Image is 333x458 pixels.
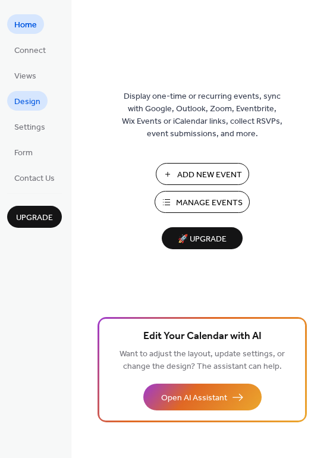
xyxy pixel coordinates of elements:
span: Views [14,70,36,83]
a: Contact Us [7,168,62,187]
button: Add New Event [156,163,249,185]
span: 🚀 Upgrade [169,231,235,247]
a: Views [7,65,43,85]
span: Manage Events [176,197,243,209]
a: Settings [7,117,52,136]
span: Connect [14,45,46,57]
button: Manage Events [155,191,250,213]
span: Want to adjust the layout, update settings, or change the design? The assistant can help. [120,346,285,375]
a: Home [7,14,44,34]
span: Contact Us [14,172,55,185]
span: Open AI Assistant [161,392,227,404]
span: Form [14,147,33,159]
span: Settings [14,121,45,134]
a: Connect [7,40,53,59]
span: Home [14,19,37,32]
a: Design [7,91,48,111]
button: Open AI Assistant [143,384,262,410]
button: Upgrade [7,206,62,228]
span: Design [14,96,40,108]
span: Edit Your Calendar with AI [143,328,262,345]
button: 🚀 Upgrade [162,227,243,249]
a: Form [7,142,40,162]
span: Upgrade [16,212,53,224]
span: Add New Event [177,169,242,181]
span: Display one-time or recurring events, sync with Google, Outlook, Zoom, Eventbrite, Wix Events or ... [122,90,282,140]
